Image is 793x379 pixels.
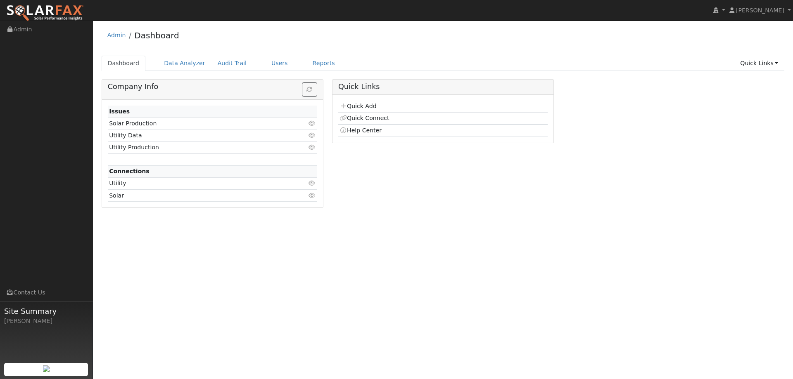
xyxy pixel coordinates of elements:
a: Audit Trail [211,56,253,71]
a: Quick Add [340,103,376,109]
td: Utility Data [108,129,283,141]
td: Solar [108,190,283,202]
td: Utility Production [108,141,283,153]
strong: Connections [109,168,150,174]
div: [PERSON_NAME] [4,317,88,325]
a: Help Center [340,127,382,134]
a: Dashboard [102,56,146,71]
h5: Company Info [108,82,317,91]
a: Reports [306,56,341,71]
strong: Issues [109,108,130,115]
a: Quick Links [734,56,784,71]
td: Utility [108,177,283,189]
i: Click to view [309,180,316,186]
span: [PERSON_NAME] [736,7,784,14]
span: Site Summary [4,306,88,317]
td: Solar Production [108,118,283,129]
h5: Quick Links [338,82,548,91]
i: Click to view [309,132,316,138]
a: Admin [107,32,126,38]
img: retrieve [43,365,50,372]
a: Data Analyzer [158,56,211,71]
a: Dashboard [134,31,179,40]
i: Click to view [309,144,316,150]
a: Quick Connect [340,115,389,121]
a: Users [265,56,294,71]
i: Click to view [309,193,316,198]
i: Click to view [309,120,316,126]
img: SolarFax [6,5,84,22]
